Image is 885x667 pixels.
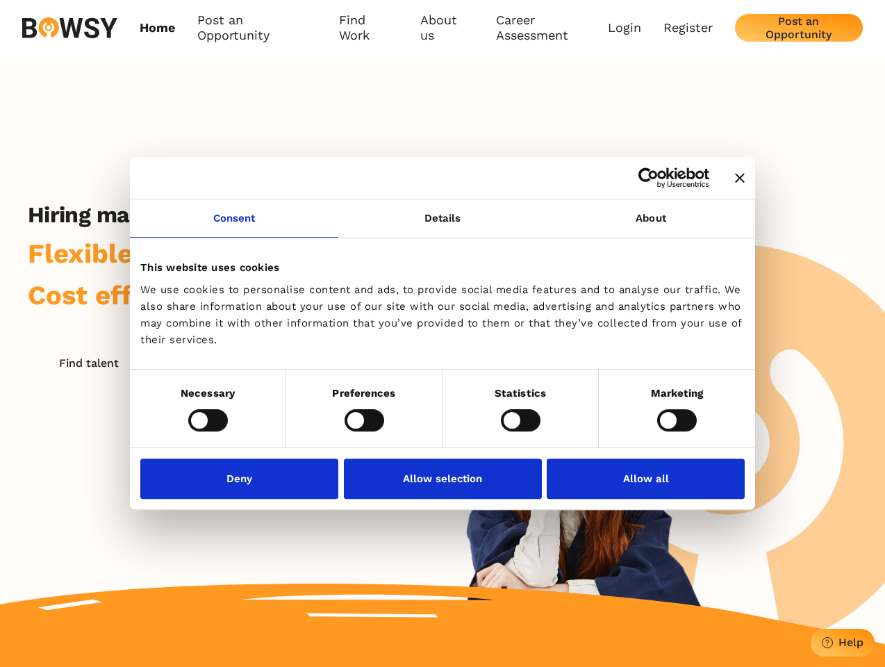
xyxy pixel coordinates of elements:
button: Find talent [28,349,149,377]
div: Post an Opportunity [746,15,852,41]
a: Home [140,13,175,44]
a: About [547,199,755,238]
a: Login [608,20,641,35]
img: svg%3e [22,17,117,38]
strong: Marketing [651,387,704,400]
a: Consent [130,199,338,238]
span: Cost effective. [28,279,220,311]
button: Allow all [547,459,745,499]
button: Deny [140,459,338,499]
h2: Hiring made simple. [28,201,238,228]
a: Register [663,20,713,35]
strong: Preferences [332,387,395,400]
div: We use cookies to personalise content and ads, to provide social media features and to analyse ou... [140,281,745,348]
a: Usercentrics Cookiebot - opens in a new window [588,167,709,188]
button: Help [811,629,875,657]
div: This website uses cookies [140,259,745,276]
strong: Necessary [181,387,235,400]
strong: Statistics [495,387,546,400]
button: Allow selection [344,459,542,499]
a: Career Assessment [496,13,608,44]
span: Flexible. [28,238,140,269]
button: Close banner [735,173,745,183]
button: Post an Opportunity [735,14,863,42]
div: Help [838,636,863,649]
a: Details [338,199,547,238]
div: Find talent [59,356,119,370]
